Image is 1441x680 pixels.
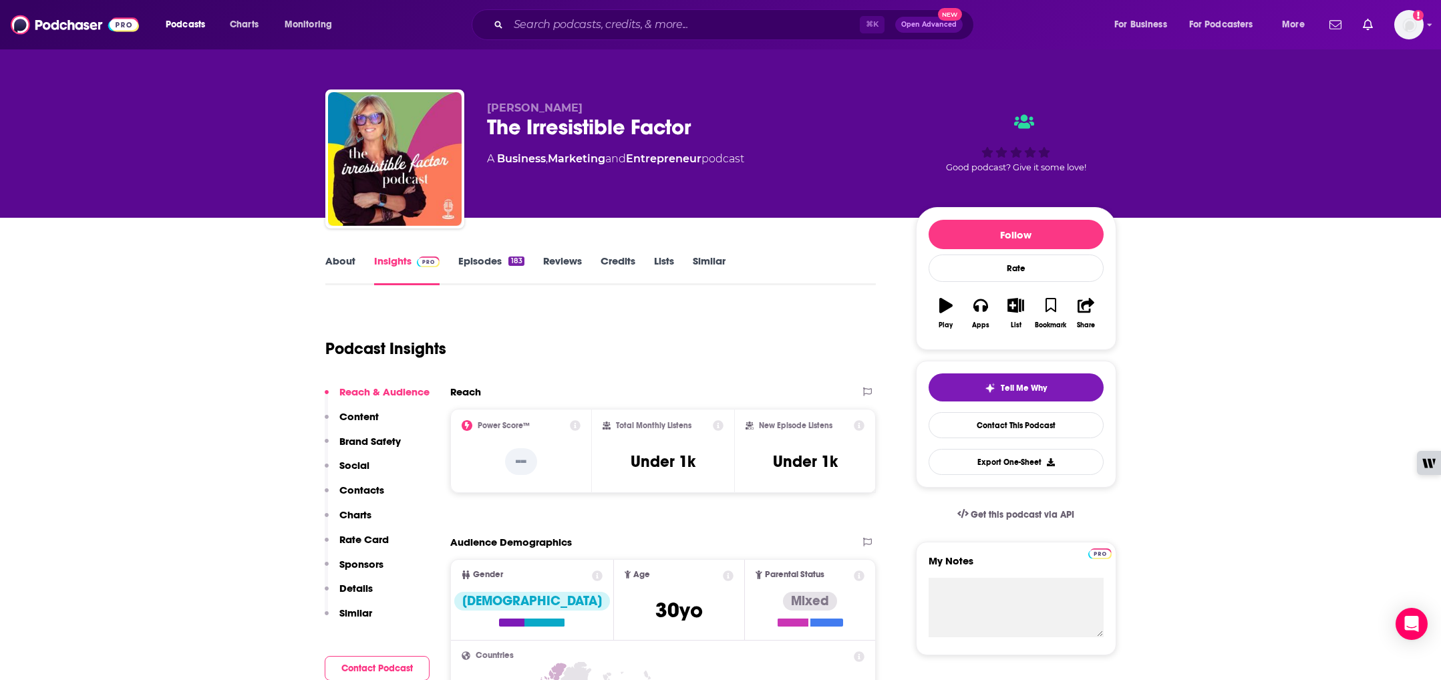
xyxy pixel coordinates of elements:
span: Get this podcast via API [971,509,1074,520]
button: open menu [275,14,349,35]
button: open menu [1273,14,1321,35]
span: and [605,152,626,165]
input: Search podcasts, credits, & more... [508,14,860,35]
a: Reviews [543,254,582,285]
p: Reach & Audience [339,385,430,398]
label: My Notes [929,554,1104,578]
a: Pro website [1088,546,1112,559]
button: Rate Card [325,533,389,558]
p: Sponsors [339,558,383,570]
div: Search podcasts, credits, & more... [484,9,987,40]
div: [DEMOGRAPHIC_DATA] [454,592,610,611]
span: New [938,8,962,21]
a: Get this podcast via API [947,498,1086,531]
span: Tell Me Why [1001,383,1047,393]
p: Content [339,410,379,423]
button: Share [1068,289,1103,337]
a: Episodes183 [458,254,524,285]
span: For Podcasters [1189,15,1253,34]
a: About [325,254,355,285]
img: Podchaser Pro [1088,548,1112,559]
p: Details [339,582,373,594]
a: Similar [693,254,726,285]
h2: New Episode Listens [759,421,832,430]
p: Similar [339,607,372,619]
button: Bookmark [1033,289,1068,337]
span: Open Advanced [901,21,957,28]
a: Business [497,152,546,165]
div: Good podcast? Give it some love! [916,102,1116,184]
span: For Business [1114,15,1167,34]
svg: Add a profile image [1413,10,1424,21]
h3: Under 1k [631,452,695,472]
p: -- [505,448,537,475]
div: 183 [508,257,524,266]
span: Monitoring [285,15,332,34]
h1: Podcast Insights [325,339,446,359]
span: Podcasts [166,15,205,34]
button: open menu [1180,14,1273,35]
button: Reach & Audience [325,385,430,410]
a: Lists [654,254,674,285]
img: Podchaser Pro [417,257,440,267]
a: Show notifications dropdown [1357,13,1378,36]
p: Social [339,459,369,472]
button: Contacts [325,484,384,508]
button: tell me why sparkleTell Me Why [929,373,1104,401]
div: Rate [929,254,1104,282]
div: Mixed [783,592,837,611]
button: Similar [325,607,372,631]
p: Rate Card [339,533,389,546]
button: Details [325,582,373,607]
h2: Audience Demographics [450,536,572,548]
h2: Power Score™ [478,421,530,430]
button: Content [325,410,379,435]
span: Gender [473,570,503,579]
div: Bookmark [1035,321,1066,329]
div: Open Intercom Messenger [1396,608,1428,640]
img: The Irresistible Factor [328,92,462,226]
span: Good podcast? Give it some love! [946,162,1086,172]
button: Show profile menu [1394,10,1424,39]
button: Apps [963,289,998,337]
div: Share [1077,321,1095,329]
button: Export One-Sheet [929,449,1104,475]
button: Brand Safety [325,435,401,460]
a: Charts [221,14,267,35]
span: [PERSON_NAME] [487,102,583,114]
button: Sponsors [325,558,383,582]
a: Contact This Podcast [929,412,1104,438]
span: Logged in as OutCastPodChaser [1394,10,1424,39]
p: Brand Safety [339,435,401,448]
div: Play [939,321,953,329]
span: Countries [476,651,514,660]
span: Parental Status [765,570,824,579]
a: Credits [601,254,635,285]
p: Contacts [339,484,384,496]
span: Age [633,570,650,579]
a: Show notifications dropdown [1324,13,1347,36]
a: Entrepreneur [626,152,701,165]
button: Play [929,289,963,337]
img: Podchaser - Follow, Share and Rate Podcasts [11,12,139,37]
div: A podcast [487,151,744,167]
h2: Total Monthly Listens [616,421,691,430]
h2: Reach [450,385,481,398]
div: List [1011,321,1021,329]
a: InsightsPodchaser Pro [374,254,440,285]
button: Open AdvancedNew [895,17,963,33]
button: open menu [156,14,222,35]
button: List [998,289,1033,337]
button: Social [325,459,369,484]
span: Charts [230,15,259,34]
button: open menu [1105,14,1184,35]
span: ⌘ K [860,16,885,33]
h3: Under 1k [773,452,838,472]
span: , [546,152,548,165]
div: Apps [972,321,989,329]
img: User Profile [1394,10,1424,39]
span: 30 yo [655,597,703,623]
button: Charts [325,508,371,533]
